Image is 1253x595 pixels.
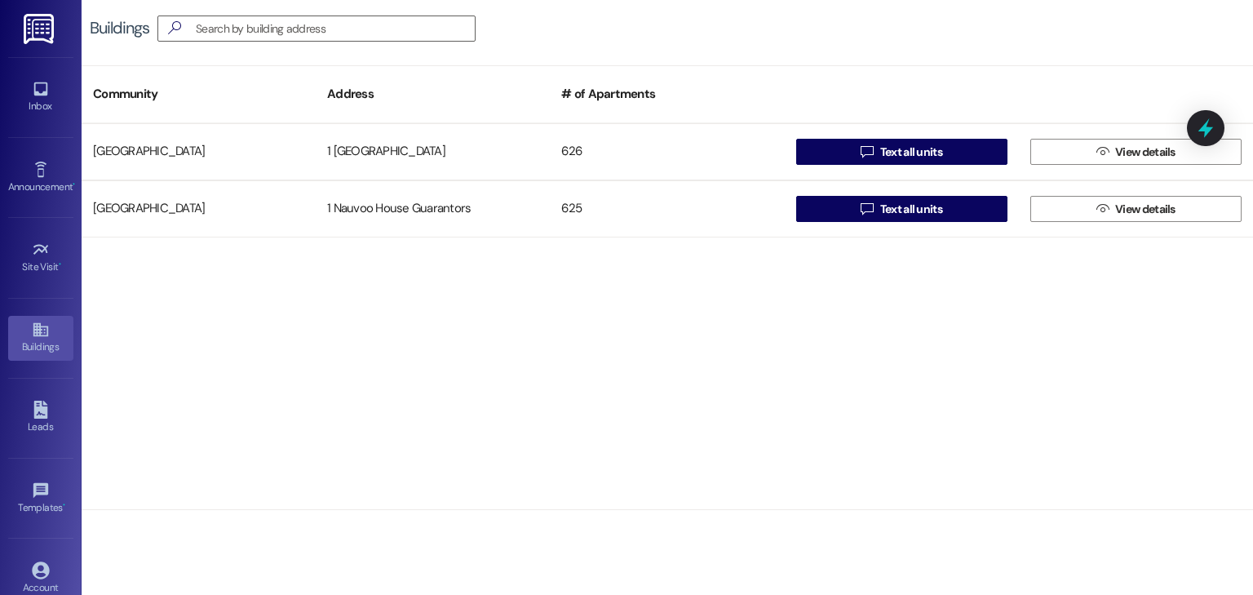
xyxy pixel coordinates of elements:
[861,202,873,215] i: 
[63,500,65,511] span: •
[861,145,873,158] i: 
[8,316,73,360] a: Buildings
[8,477,73,521] a: Templates •
[196,17,475,40] input: Search by building address
[82,193,316,225] div: [GEOGRAPHIC_DATA]
[82,135,316,168] div: [GEOGRAPHIC_DATA]
[90,20,149,37] div: Buildings
[880,144,942,161] span: Text all units
[1096,202,1109,215] i: 
[796,139,1007,165] button: Text all units
[1115,144,1176,161] span: View details
[24,14,57,44] img: ResiDesk Logo
[1030,139,1242,165] button: View details
[8,236,73,280] a: Site Visit •
[8,396,73,440] a: Leads
[162,20,188,37] i: 
[1096,145,1109,158] i: 
[550,193,784,225] div: 625
[316,74,550,114] div: Address
[796,196,1007,222] button: Text all units
[1030,196,1242,222] button: View details
[73,179,75,190] span: •
[82,74,316,114] div: Community
[1115,201,1176,218] span: View details
[8,75,73,119] a: Inbox
[550,74,784,114] div: # of Apartments
[59,259,61,270] span: •
[316,193,550,225] div: 1 Nauvoo House Guarantors
[316,135,550,168] div: 1 [GEOGRAPHIC_DATA]
[880,201,942,218] span: Text all units
[550,135,784,168] div: 626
